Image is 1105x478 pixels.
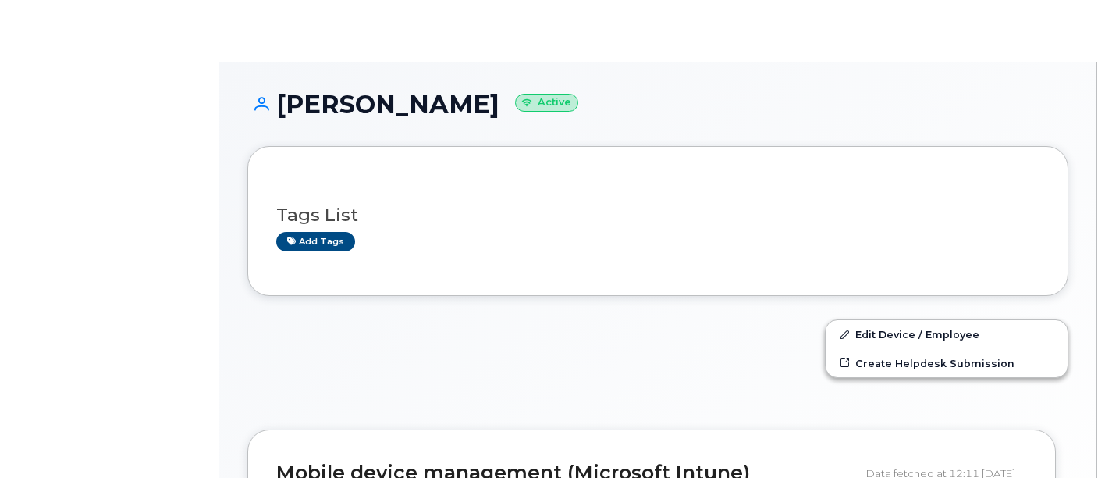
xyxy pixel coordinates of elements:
small: Active [515,94,578,112]
a: Create Helpdesk Submission [826,349,1068,377]
h3: Tags List [276,205,1039,225]
a: Edit Device / Employee [826,320,1068,348]
h1: [PERSON_NAME] [247,91,1068,118]
a: Add tags [276,232,355,251]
